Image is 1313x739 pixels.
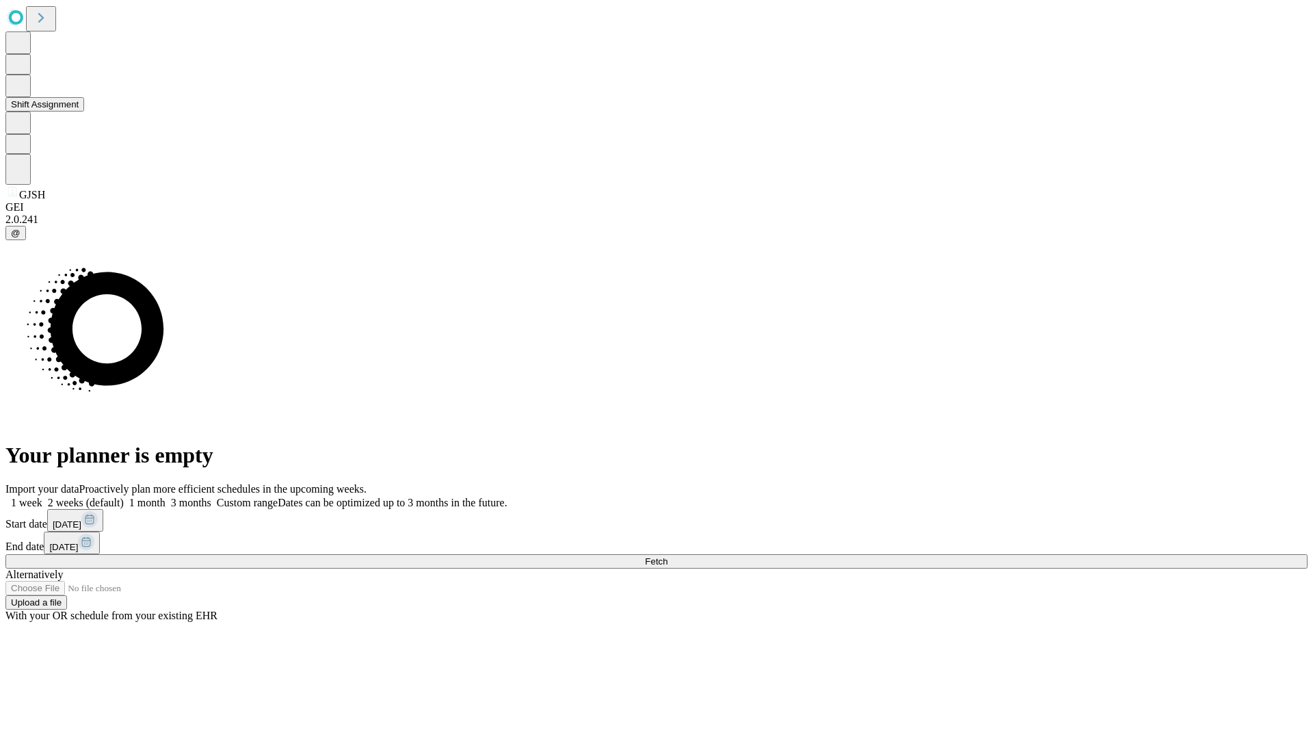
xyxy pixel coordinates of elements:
[49,542,78,552] span: [DATE]
[217,497,278,508] span: Custom range
[129,497,165,508] span: 1 month
[48,497,124,508] span: 2 weeks (default)
[5,509,1308,532] div: Start date
[53,519,81,530] span: [DATE]
[5,532,1308,554] div: End date
[11,497,42,508] span: 1 week
[5,569,63,580] span: Alternatively
[5,610,217,621] span: With your OR schedule from your existing EHR
[5,595,67,610] button: Upload a file
[171,497,211,508] span: 3 months
[5,226,26,240] button: @
[5,483,79,495] span: Import your data
[5,213,1308,226] div: 2.0.241
[278,497,507,508] span: Dates can be optimized up to 3 months in the future.
[19,189,45,200] span: GJSH
[645,556,667,567] span: Fetch
[5,554,1308,569] button: Fetch
[11,228,21,238] span: @
[5,97,84,112] button: Shift Assignment
[5,443,1308,468] h1: Your planner is empty
[47,509,103,532] button: [DATE]
[44,532,100,554] button: [DATE]
[79,483,367,495] span: Proactively plan more efficient schedules in the upcoming weeks.
[5,201,1308,213] div: GEI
